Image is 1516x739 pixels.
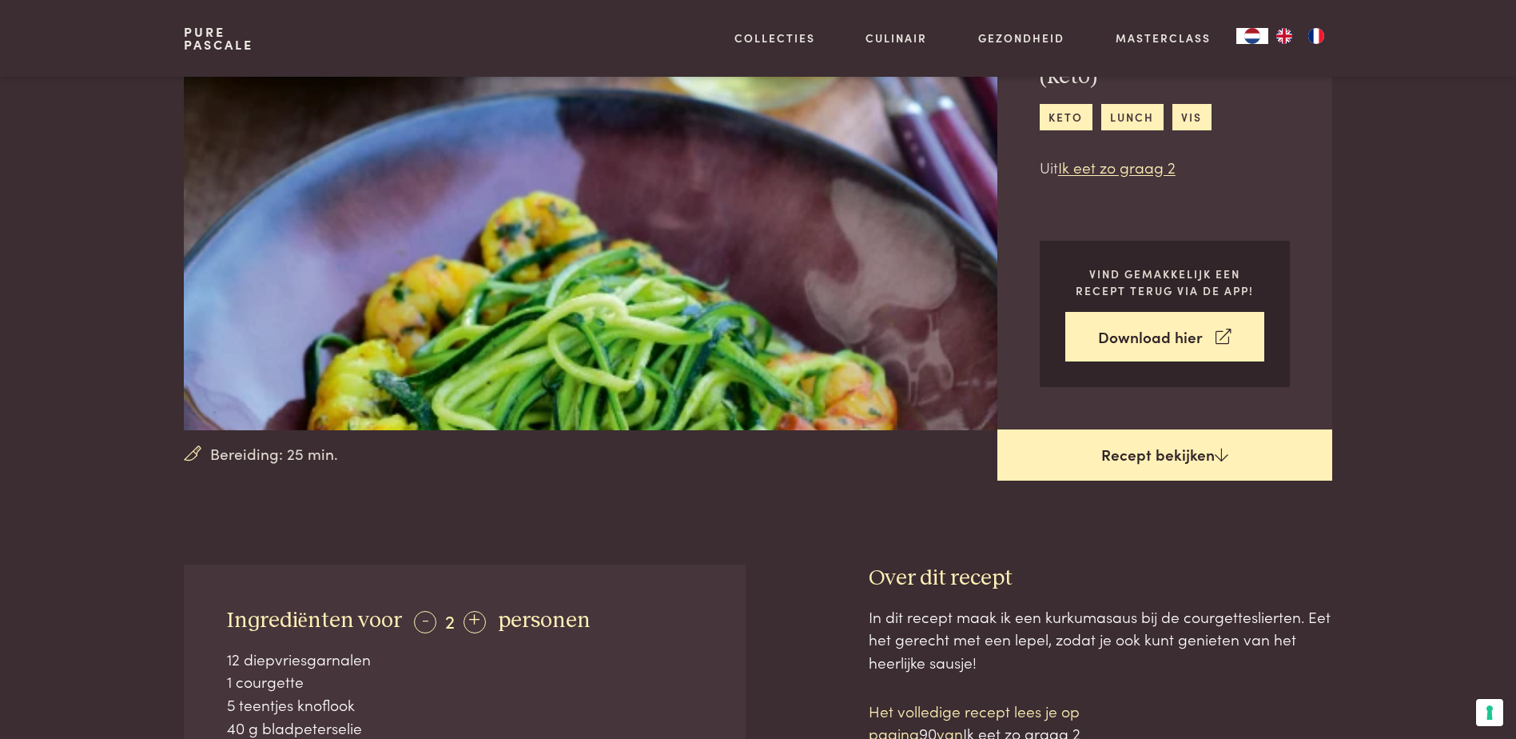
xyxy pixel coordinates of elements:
[1236,28,1268,44] a: NL
[184,26,253,51] a: PurePascale
[1172,104,1212,130] a: vis
[1058,156,1176,178] a: Ik eet zo graag 2
[1236,28,1268,44] div: Language
[227,670,703,693] div: 1 courgette
[1065,312,1264,362] a: Download hier
[227,693,703,717] div: 5 teentjes knoflook
[445,607,455,633] span: 2
[227,609,402,632] span: Ingrediënten voor
[1236,28,1332,44] aside: Language selected: Nederlands
[414,611,436,633] div: -
[865,30,927,46] a: Culinair
[869,565,1332,593] h3: Over dit recept
[1268,28,1300,44] a: EN
[1040,156,1290,179] p: Uit
[1101,104,1164,130] a: lunch
[997,429,1332,481] a: Recept bekijken
[978,30,1064,46] a: Gezondheid
[1268,28,1332,44] ul: Language list
[1300,28,1332,44] a: FR
[869,605,1332,674] div: In dit recept maak ik een kurkumasaus bij de courgetteslierten. Eet het gerecht met een lepel, zo...
[1476,699,1503,726] button: Uw voorkeuren voor toestemming voor trackingtechnologieën
[498,609,591,632] span: personen
[227,648,703,671] div: 12 diepvriesgarnalen
[464,611,486,633] div: +
[1040,104,1092,130] a: keto
[1065,266,1264,298] p: Vind gemakkelijk een recept terug via de app!
[1116,30,1211,46] a: Masterclass
[210,442,338,465] span: Bereiding: 25 min.
[734,30,815,46] a: Collecties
